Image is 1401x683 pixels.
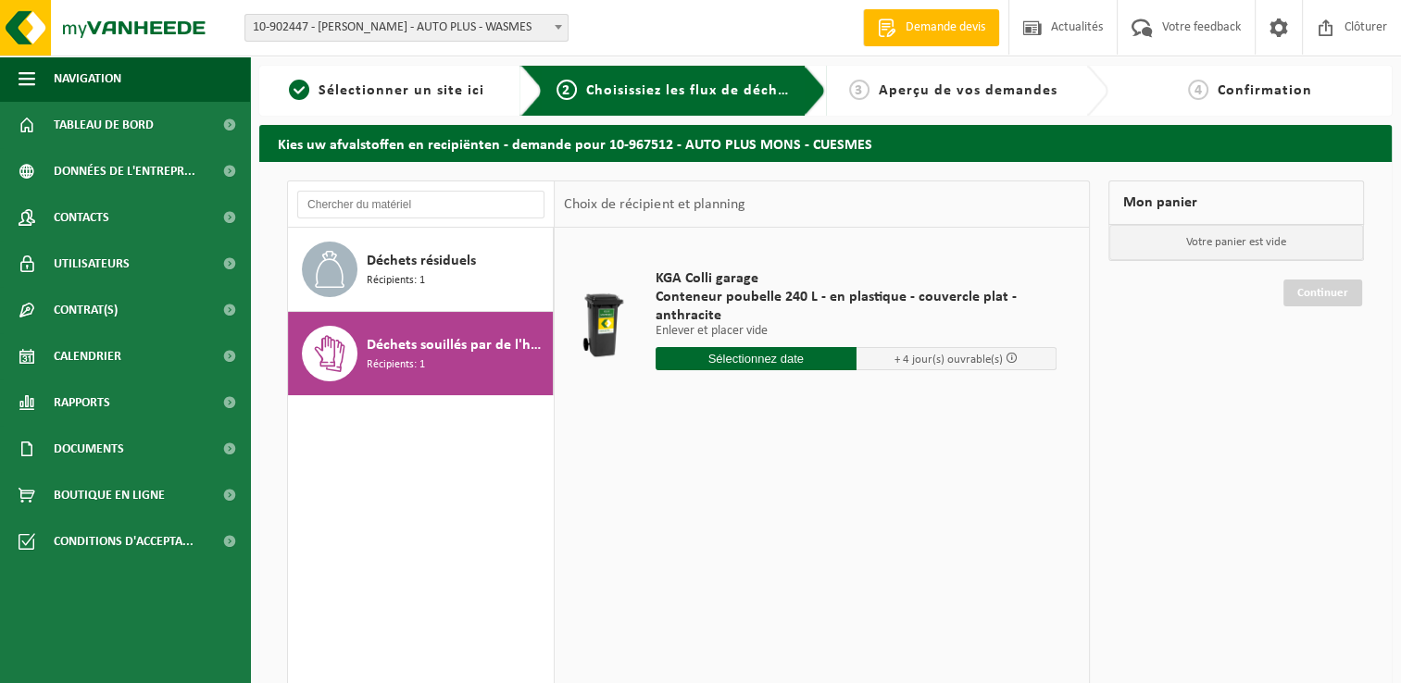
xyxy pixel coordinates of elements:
span: Aperçu de vos demandes [879,83,1057,98]
span: Données de l'entrepr... [54,148,195,194]
button: Déchets souillés par de l'huile Récipients: 1 [288,312,554,395]
span: Utilisateurs [54,241,130,287]
span: Calendrier [54,333,121,379]
p: Votre panier est vide [1109,225,1363,260]
p: Enlever et placer vide [656,325,1057,338]
span: Confirmation [1218,83,1312,98]
div: Mon panier [1108,180,1364,225]
span: Rapports [54,379,110,426]
span: 10-902447 - MASTROIANNI, MARIO - AUTO PLUS - WASMES [245,15,568,41]
span: KGA Colli garage [656,269,1057,288]
span: 2 [557,80,577,100]
span: Sélectionner un site ici [319,83,484,98]
a: Continuer [1283,279,1362,306]
span: Déchets résiduels [367,250,476,272]
span: Tableau de bord [54,102,154,148]
input: Sélectionnez date [656,347,857,370]
span: Contacts [54,194,109,241]
div: Choix de récipient et planning [555,181,754,228]
span: Navigation [54,56,121,102]
span: 3 [849,80,869,100]
h2: Kies uw afvalstoffen en recipiënten - demande pour 10-967512 - AUTO PLUS MONS - CUESMES [259,125,1392,161]
span: Choisissiez les flux de déchets et récipients [586,83,894,98]
span: Boutique en ligne [54,472,165,518]
span: Documents [54,426,124,472]
span: 1 [289,80,309,100]
span: Conteneur poubelle 240 L - en plastique - couvercle plat - anthracite [656,288,1057,325]
span: Récipients: 1 [367,272,425,290]
button: Déchets résiduels Récipients: 1 [288,228,554,312]
span: Demande devis [901,19,990,37]
input: Chercher du matériel [297,191,544,218]
a: Demande devis [863,9,999,46]
span: Récipients: 1 [367,356,425,374]
span: 4 [1188,80,1208,100]
span: Contrat(s) [54,287,118,333]
a: 1Sélectionner un site ici [269,80,506,102]
span: Conditions d'accepta... [54,518,194,565]
span: Déchets souillés par de l'huile [367,334,548,356]
span: 10-902447 - MASTROIANNI, MARIO - AUTO PLUS - WASMES [244,14,569,42]
span: + 4 jour(s) ouvrable(s) [894,354,1003,366]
